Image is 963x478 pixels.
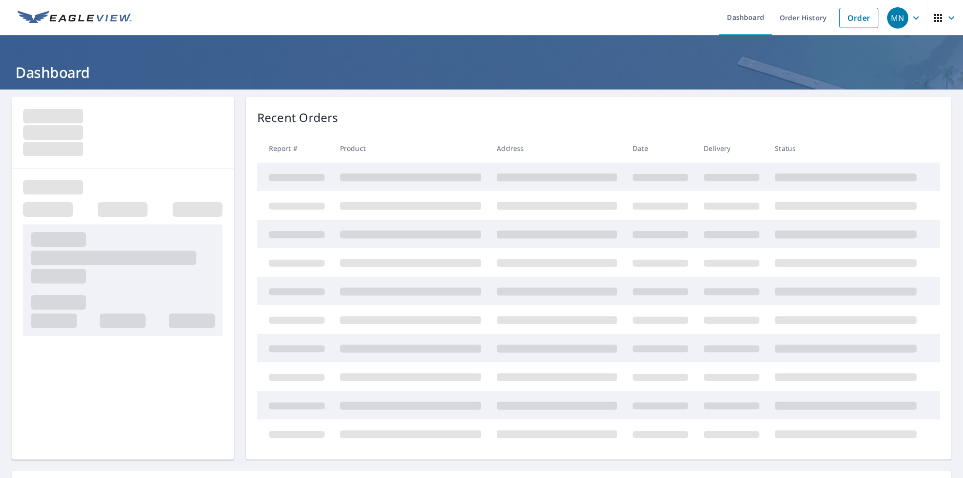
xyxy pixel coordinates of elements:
[625,134,696,163] th: Date
[17,11,132,25] img: EV Logo
[12,62,951,82] h1: Dashboard
[257,134,332,163] th: Report #
[257,109,339,126] p: Recent Orders
[696,134,767,163] th: Delivery
[489,134,625,163] th: Address
[332,134,489,163] th: Product
[887,7,908,29] div: MN
[839,8,878,28] a: Order
[767,134,924,163] th: Status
